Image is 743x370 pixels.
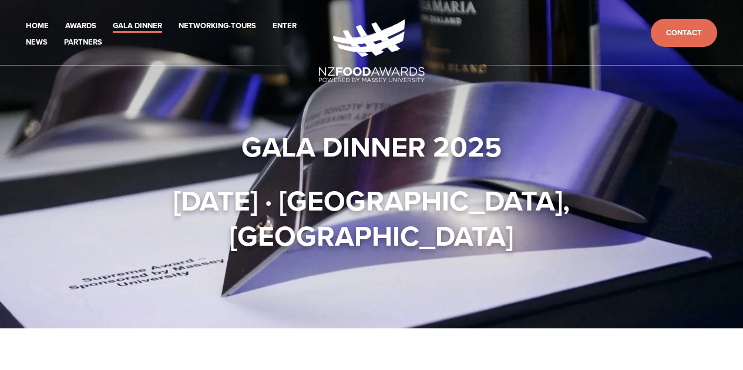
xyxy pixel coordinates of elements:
a: Networking-Tours [179,19,256,33]
h1: Gala Dinner 2025 [38,129,705,164]
a: Awards [65,19,96,33]
a: News [26,36,48,49]
a: Gala Dinner [113,19,162,33]
a: Enter [273,19,297,33]
a: Home [26,19,49,33]
strong: [DATE] · [GEOGRAPHIC_DATA], [GEOGRAPHIC_DATA] [173,180,577,256]
a: Contact [651,19,717,47]
a: Partners [64,36,102,49]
